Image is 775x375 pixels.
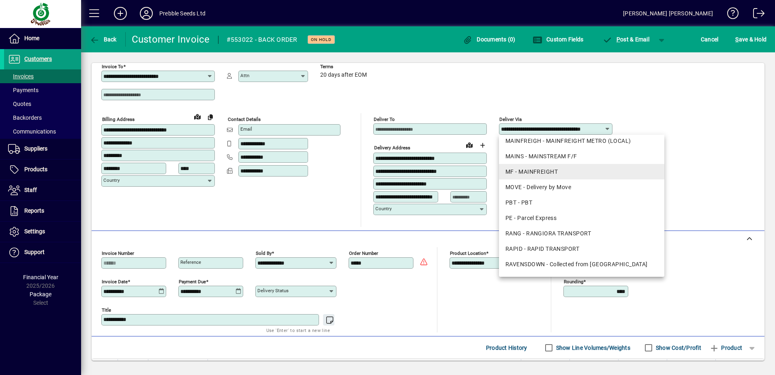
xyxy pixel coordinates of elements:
[24,56,52,62] span: Customers
[4,83,81,97] a: Payments
[735,33,766,46] span: ave & Hold
[533,36,584,43] span: Custom Fields
[107,6,133,21] button: Add
[623,7,713,20] div: [PERSON_NAME] [PERSON_NAME]
[499,116,522,122] mat-label: Deliver via
[709,341,742,354] span: Product
[8,114,42,121] span: Backorders
[705,341,746,355] button: Product
[735,36,739,43] span: S
[617,36,620,43] span: P
[505,229,658,238] div: RANG - RANGIORA TRANSPORT
[499,256,664,272] mat-option: RAVENSDOWN - Collected from Ravensdown
[486,341,527,354] span: Product History
[4,28,81,49] a: Home
[311,37,332,42] span: On hold
[24,187,37,193] span: Staff
[256,250,272,256] mat-label: Sold by
[8,128,56,135] span: Communications
[4,97,81,111] a: Quotes
[499,272,664,287] mat-option: RF - Delivered By Roger
[103,177,120,183] mat-label: Country
[24,249,45,255] span: Support
[227,33,298,46] div: #553022 - BACK ORDER
[23,274,58,280] span: Financial Year
[505,168,658,176] div: MF - MAINFREIGHT
[4,242,81,263] a: Support
[602,36,649,43] span: ost & Email
[320,64,369,69] span: Terms
[4,222,81,242] a: Settings
[102,64,123,69] mat-label: Invoice To
[505,137,658,145] div: MAINFREIGH - MAINFREIGHT METRO (LOCAL)
[476,139,489,152] button: Choose address
[505,260,658,269] div: RAVENSDOWN - Collected from [GEOGRAPHIC_DATA]
[505,152,658,161] div: MAINS - MAINSTREAM F/F
[375,206,392,211] mat-label: Country
[4,139,81,159] a: Suppliers
[133,6,159,21] button: Profile
[81,32,126,47] app-page-header-button: Back
[554,344,630,352] label: Show Line Volumes/Weights
[463,138,476,151] a: View on map
[8,87,39,93] span: Payments
[701,33,719,46] span: Cancel
[240,126,252,132] mat-label: Email
[654,344,701,352] label: Show Cost/Profit
[4,180,81,200] a: Staff
[240,73,249,78] mat-label: Attn
[24,207,44,214] span: Reports
[4,125,81,138] a: Communications
[699,32,721,47] button: Cancel
[733,32,769,47] button: Save & Hold
[598,32,653,47] button: Post & Email
[257,288,289,293] mat-label: Delivery status
[266,325,330,335] mat-hint: Use 'Enter' to start a new line
[499,226,664,241] mat-option: RANG - RANGIORA TRANSPORT
[24,145,47,152] span: Suppliers
[180,259,201,265] mat-label: Reference
[8,101,31,107] span: Quotes
[204,110,217,123] button: Copy to Delivery address
[505,245,658,253] div: RAPID - RAPID TRANSPORT
[90,36,117,43] span: Back
[499,195,664,210] mat-option: PBT - PBT
[499,210,664,226] mat-option: PE - Parcel Express
[88,32,119,47] button: Back
[505,276,658,284] div: RF - Delivered By [PERSON_NAME]
[179,279,206,284] mat-label: Payment due
[4,201,81,221] a: Reports
[499,164,664,179] mat-option: MF - MAINFREIGHT
[374,116,395,122] mat-label: Deliver To
[505,183,658,192] div: MOVE - Delivery by Move
[320,72,367,78] span: 20 days after EOM
[102,250,134,256] mat-label: Invoice number
[499,149,664,164] mat-option: MAINS - MAINSTREAM F/F
[24,35,39,41] span: Home
[505,214,658,222] div: PE - Parcel Express
[721,2,739,28] a: Knowledge Base
[505,198,658,207] div: PBT - PBT
[8,73,34,80] span: Invoices
[4,111,81,125] a: Backorders
[4,159,81,180] a: Products
[102,307,111,313] mat-label: Title
[102,279,128,284] mat-label: Invoice date
[24,166,47,172] span: Products
[499,133,664,149] mat-option: MAINFREIGH - MAINFREIGHT METRO (LOCAL)
[24,228,45,235] span: Settings
[450,250,486,256] mat-label: Product location
[461,32,518,47] button: Documents (0)
[132,33,210,46] div: Customer Invoice
[4,69,81,83] a: Invoices
[499,179,664,195] mat-option: MOVE - Delivery by Move
[483,341,531,355] button: Product History
[159,7,206,20] div: Prebble Seeds Ltd
[30,291,51,297] span: Package
[531,32,586,47] button: Custom Fields
[191,110,204,123] a: View on map
[499,241,664,256] mat-option: RAPID - RAPID TRANSPORT
[349,250,378,256] mat-label: Order number
[463,36,516,43] span: Documents (0)
[747,2,765,28] a: Logout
